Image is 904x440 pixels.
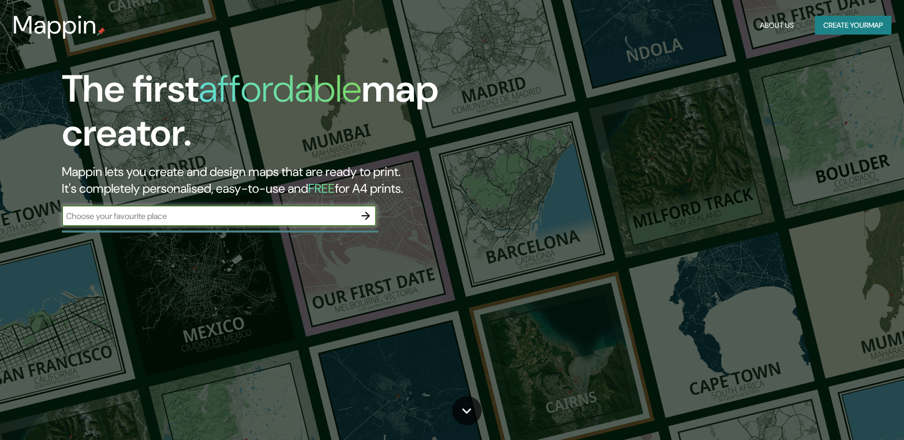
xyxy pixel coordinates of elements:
[308,180,335,196] h5: FREE
[62,163,514,197] h2: Mappin lets you create and design maps that are ready to print. It's completely personalised, eas...
[13,10,97,40] h3: Mappin
[97,27,105,36] img: mappin-pin
[62,67,514,163] h1: The first map creator.
[199,64,362,113] h1: affordable
[62,210,355,222] input: Choose your favourite place
[815,16,891,35] button: Create yourmap
[756,16,798,35] button: About Us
